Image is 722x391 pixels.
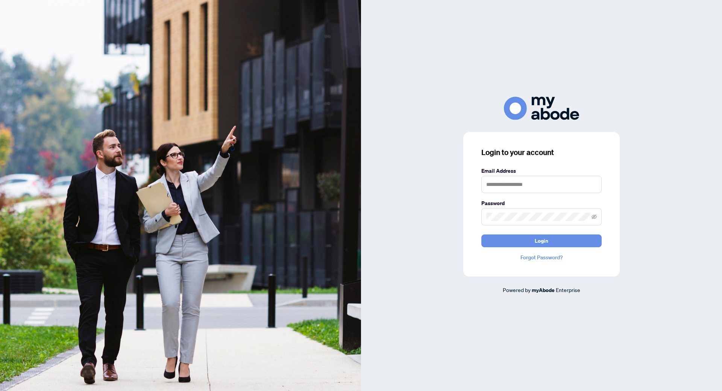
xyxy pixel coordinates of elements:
img: ma-logo [504,97,579,120]
span: Powered by [503,286,531,293]
span: Enterprise [556,286,580,293]
span: eye-invisible [592,214,597,219]
a: myAbode [532,286,555,294]
h3: Login to your account [481,147,602,158]
a: Forgot Password? [481,253,602,262]
button: Login [481,234,602,247]
label: Email Address [481,167,602,175]
span: Login [535,235,548,247]
label: Password [481,199,602,207]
